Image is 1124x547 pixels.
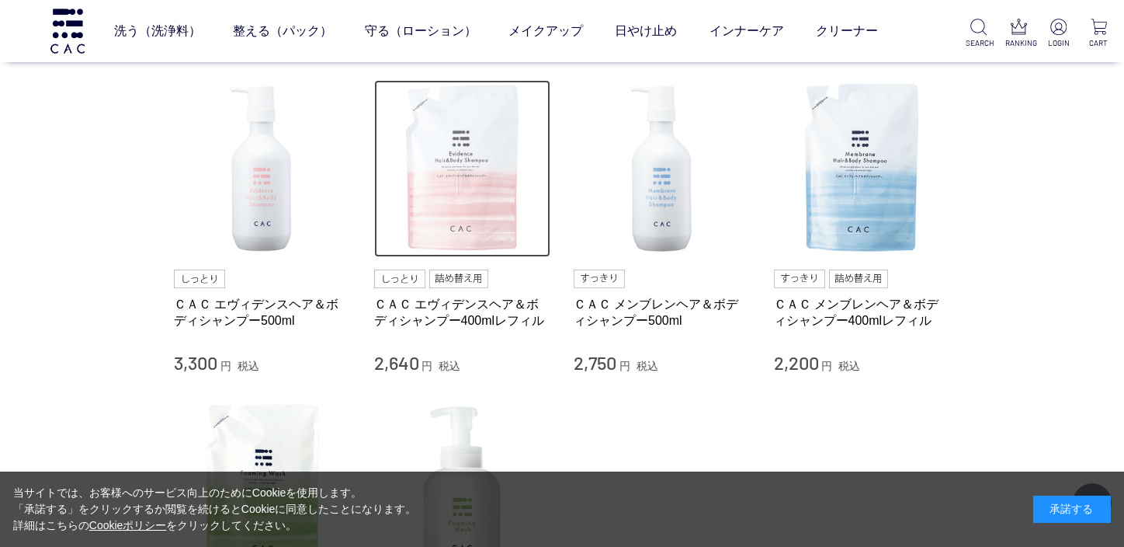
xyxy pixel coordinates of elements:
[966,19,991,49] a: SEARCH
[966,37,991,49] p: SEARCH
[838,360,860,372] span: 税込
[619,360,630,372] span: 円
[374,296,551,329] a: ＣＡＣ エヴィデンスヘア＆ボディシャンプー400mlレフィル
[374,351,419,374] span: 2,640
[174,80,351,257] img: ＣＡＣ エヴィデンスヘア＆ボディシャンプー500ml
[233,9,332,53] a: 整える（パック）
[1005,19,1031,49] a: RANKING
[174,296,351,329] a: ＣＡＣ エヴィデンスヘア＆ボディシャンプー500ml
[829,270,889,288] img: 詰め替え用
[574,296,751,329] a: ＣＡＣ メンブレンヘア＆ボディシャンプー500ml
[508,9,583,53] a: メイクアップ
[13,485,417,534] div: 当サイトでは、お客様へのサービス向上のためにCookieを使用します。 「承諾する」をクリックするか閲覧を続けるとCookieに同意したことになります。 詳細はこちらの をクリックしてください。
[220,360,231,372] span: 円
[1046,19,1071,49] a: LOGIN
[174,351,217,374] span: 3,300
[637,360,658,372] span: 税込
[1033,496,1111,523] div: 承諾する
[114,9,201,53] a: 洗う（洗浄料）
[1005,37,1031,49] p: RANKING
[574,351,616,374] span: 2,750
[48,9,87,53] img: logo
[89,519,167,531] a: Cookieポリシー
[439,360,460,372] span: 税込
[821,360,832,372] span: 円
[709,9,784,53] a: インナーケア
[615,9,677,53] a: 日やけ止め
[1086,19,1112,49] a: CART
[1086,37,1112,49] p: CART
[816,9,878,53] a: クリーナー
[374,270,425,288] img: しっとり
[774,351,819,374] span: 2,200
[1046,37,1071,49] p: LOGIN
[774,80,951,257] img: ＣＡＣ メンブレンヘア＆ボディシャンプー400mlレフィル
[574,80,751,257] img: ＣＡＣ メンブレンヘア＆ボディシャンプー500ml
[365,9,477,53] a: 守る（ローション）
[574,270,625,288] img: すっきり
[421,360,432,372] span: 円
[174,270,225,288] img: しっとり
[429,270,489,288] img: 詰め替え用
[774,270,825,288] img: すっきり
[774,296,951,329] a: ＣＡＣ メンブレンヘア＆ボディシャンプー400mlレフィル
[374,80,551,257] img: ＣＡＣ エヴィデンスヘア＆ボディシャンプー400mlレフィル
[238,360,259,372] span: 税込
